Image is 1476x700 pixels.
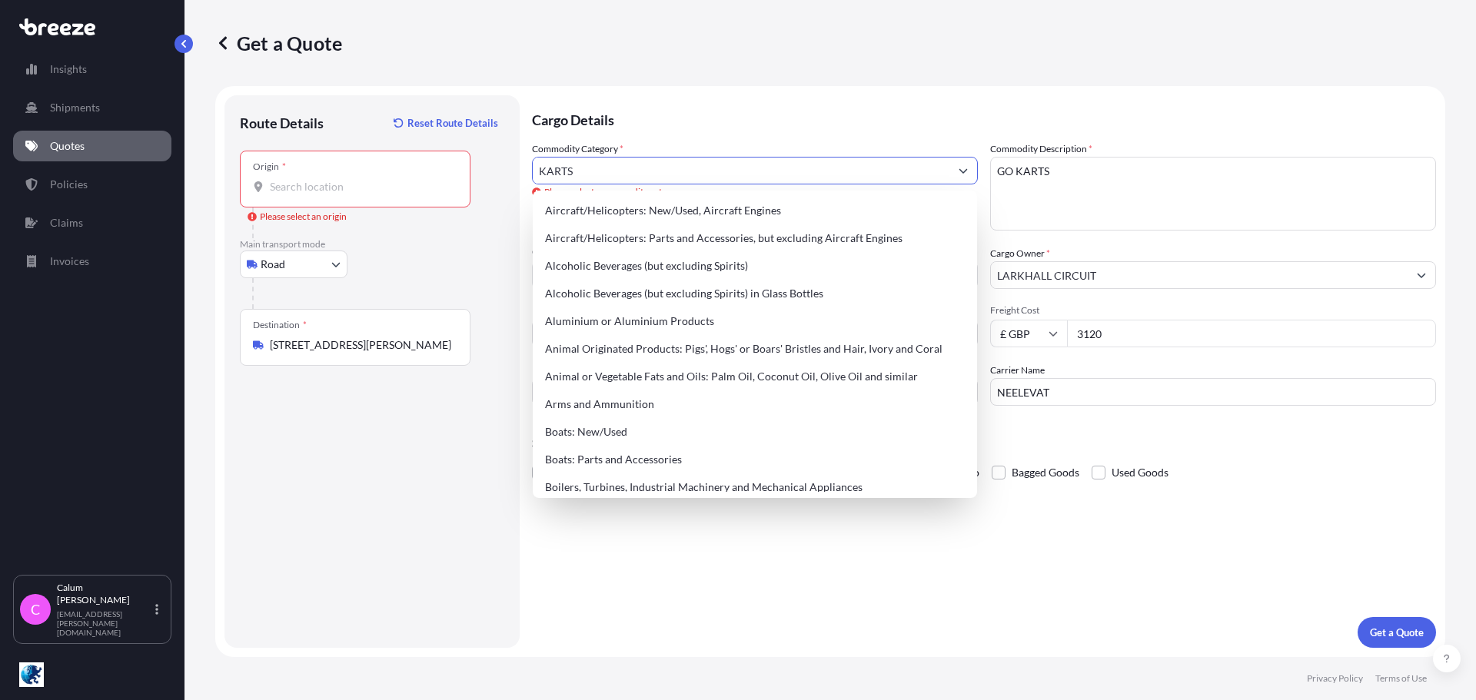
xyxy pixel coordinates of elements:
button: Select transport [240,250,347,278]
div: Origin [253,161,286,173]
span: Used Goods [1112,461,1168,484]
input: Enter name [990,378,1436,406]
label: Booking Reference [532,363,609,378]
input: Enter amount [1067,320,1436,347]
span: Please select a commodity category [532,184,978,200]
p: Privacy Policy [1307,672,1363,685]
p: Get a Quote [215,31,342,55]
input: Destination [270,337,451,353]
p: Reset Route Details [407,115,498,131]
p: Quotes [50,138,85,154]
div: Boats: New/Used [539,418,971,446]
div: Alcoholic Beverages (but excluding Spirits) [539,252,971,280]
div: Boilers, Turbines, Industrial Machinery and Mechanical Appliances [539,473,971,501]
label: Carrier Name [990,363,1045,378]
div: Aircraft/Helicopters: New/Used, Aircraft Engines [539,197,971,224]
input: Origin [270,179,451,194]
div: Arms and Ammunition [539,390,971,418]
div: Alcoholic Beverages (but excluding Spirits) in Glass Bottles [539,280,971,307]
div: Boats: Parts and Accessories [539,446,971,473]
p: Insights [50,61,87,77]
span: C [31,602,40,617]
div: Please select an origin [248,209,347,224]
div: Destination [253,319,307,331]
div: Aircraft/Helicopters: Parts and Accessories, but excluding Aircraft Engines [539,224,971,252]
p: Special Conditions [532,436,1436,449]
label: Commodity Category [532,141,623,157]
p: Cargo Details [532,95,1436,141]
span: Freight Cost [990,304,1436,317]
p: Policies [50,177,88,192]
p: [EMAIL_ADDRESS][PERSON_NAME][DOMAIN_NAME] [57,609,152,637]
p: Claims [50,215,83,231]
div: Aluminium or Aluminium Products [539,307,971,335]
input: Your internal reference [532,378,978,406]
div: Animal or Vegetable Fats and Oils: Palm Oil, Coconut Oil, Olive Oil and similar [539,363,971,390]
div: Animal Originated Products: Pigs', Hogs' or Boars' Bristles and Hair, Ivory and Coral [539,335,971,363]
p: Main transport mode [240,238,504,250]
label: Commodity Description [990,141,1092,157]
input: Select a commodity type [533,157,949,184]
button: Show suggestions [1408,261,1435,289]
p: Shipments [50,100,100,115]
p: Route Details [240,114,324,132]
span: Road [261,257,285,272]
p: Calum [PERSON_NAME] [57,582,152,606]
span: Bagged Goods [1012,461,1079,484]
p: Invoices [50,254,89,269]
p: Terms of Use [1375,672,1427,685]
button: Show suggestions [949,157,977,184]
img: organization-logo [19,662,44,687]
label: Cargo Owner [990,246,1050,261]
input: Full name [991,261,1408,289]
p: Get a Quote [1370,625,1424,640]
span: Load Type [532,304,578,320]
span: Commodity Value [532,246,978,258]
